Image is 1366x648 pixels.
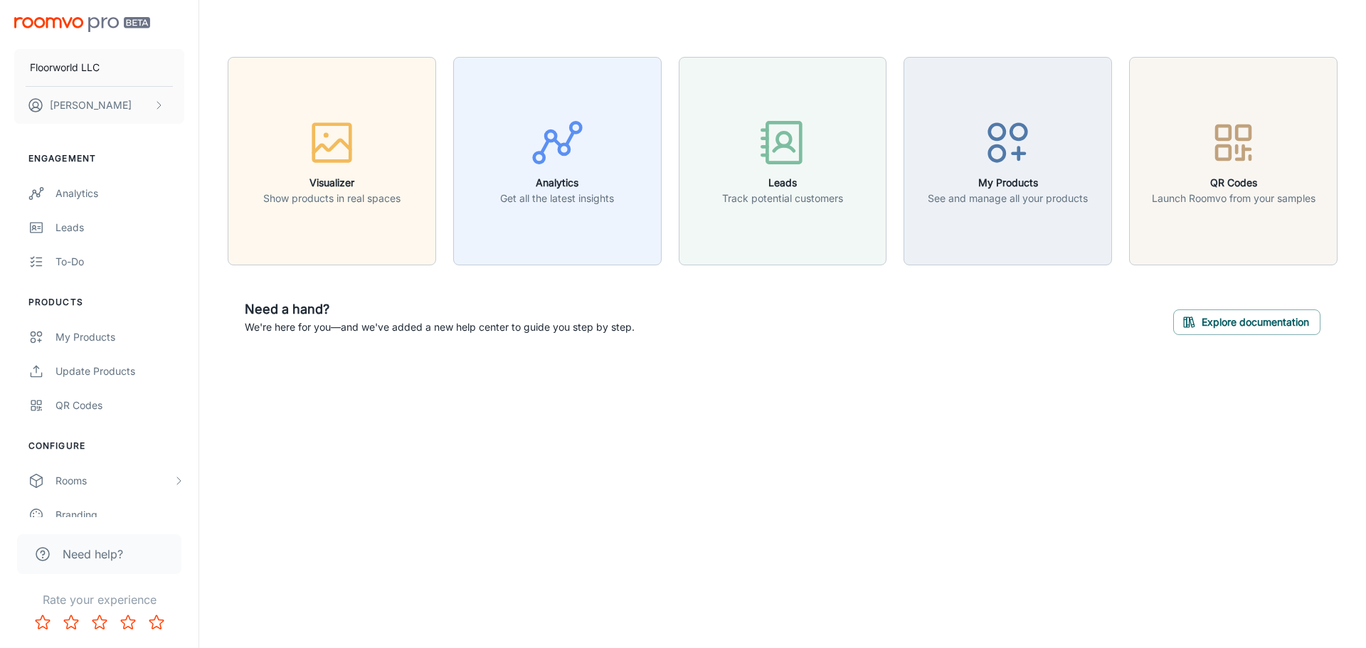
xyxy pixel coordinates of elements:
button: [PERSON_NAME] [14,87,184,124]
h6: Leads [722,175,843,191]
button: LeadsTrack potential customers [679,57,887,265]
button: QR CodesLaunch Roomvo from your samples [1129,57,1338,265]
a: My ProductsSee and manage all your products [904,153,1112,167]
p: Floorworld LLC [30,60,100,75]
div: My Products [55,329,184,345]
p: Show products in real spaces [263,191,401,206]
h6: QR Codes [1152,175,1315,191]
a: Explore documentation [1173,314,1320,328]
div: Update Products [55,363,184,379]
h6: Analytics [500,175,614,191]
h6: Need a hand? [245,299,635,319]
a: LeadsTrack potential customers [679,153,887,167]
img: Roomvo PRO Beta [14,17,150,32]
h6: My Products [928,175,1088,191]
div: To-do [55,254,184,270]
div: Leads [55,220,184,235]
p: Launch Roomvo from your samples [1152,191,1315,206]
a: QR CodesLaunch Roomvo from your samples [1129,153,1338,167]
button: Floorworld LLC [14,49,184,86]
button: AnalyticsGet all the latest insights [453,57,662,265]
h6: Visualizer [263,175,401,191]
a: AnalyticsGet all the latest insights [453,153,662,167]
button: Explore documentation [1173,309,1320,335]
p: We're here for you—and we've added a new help center to guide you step by step. [245,319,635,335]
p: Get all the latest insights [500,191,614,206]
button: VisualizerShow products in real spaces [228,57,436,265]
p: [PERSON_NAME] [50,97,132,113]
p: Track potential customers [722,191,843,206]
div: Analytics [55,186,184,201]
div: QR Codes [55,398,184,413]
p: See and manage all your products [928,191,1088,206]
button: My ProductsSee and manage all your products [904,57,1112,265]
